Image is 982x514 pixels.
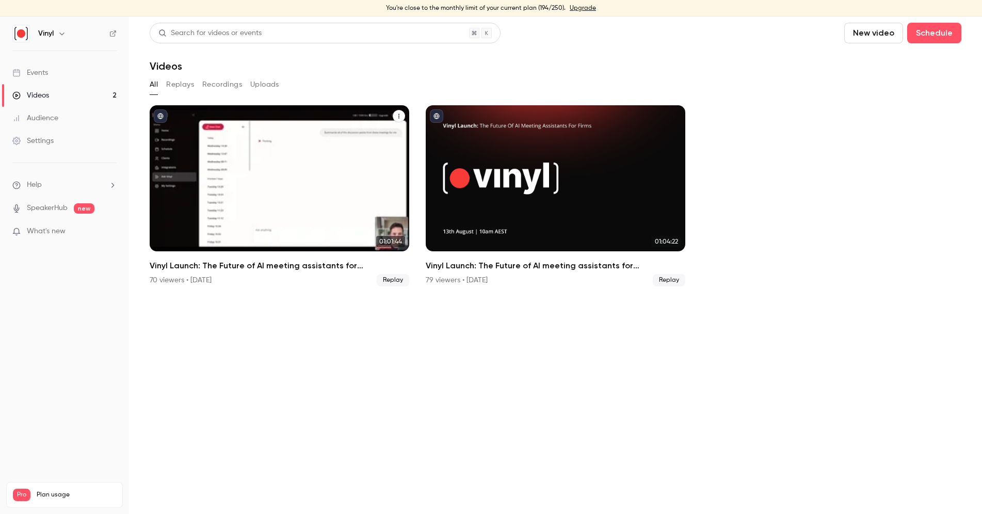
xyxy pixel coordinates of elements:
[12,68,48,78] div: Events
[27,180,42,190] span: Help
[12,180,117,190] li: help-dropdown-opener
[150,275,212,285] div: 70 viewers • [DATE]
[12,113,58,123] div: Audience
[13,489,30,501] span: Pro
[166,76,194,93] button: Replays
[907,23,961,43] button: Schedule
[12,90,49,101] div: Videos
[150,105,409,286] li: Vinyl Launch: The Future of AI meeting assistants for accountants & bookkeepers
[150,60,182,72] h1: Videos
[12,136,54,146] div: Settings
[37,491,116,499] span: Plan usage
[74,203,94,214] span: new
[430,109,443,123] button: published
[426,275,488,285] div: 79 viewers • [DATE]
[652,236,681,247] span: 01:04:22
[202,76,242,93] button: Recordings
[570,4,596,12] a: Upgrade
[377,274,409,286] span: Replay
[250,76,279,93] button: Uploads
[844,23,903,43] button: New video
[426,260,685,272] h2: Vinyl Launch: The Future of AI meeting assistants for accountants & bookkeepers
[150,260,409,272] h2: Vinyl Launch: The Future of AI meeting assistants for accountants & bookkeepers
[376,236,405,247] span: 01:01:44
[154,109,167,123] button: published
[426,105,685,286] a: 01:04:22Vinyl Launch: The Future of AI meeting assistants for accountants & bookkeepers79 viewers...
[150,105,409,286] a: 01:01:44Vinyl Launch: The Future of AI meeting assistants for accountants & bookkeepers70 viewers...
[38,28,54,39] h6: Vinyl
[653,274,685,286] span: Replay
[150,76,158,93] button: All
[104,227,117,236] iframe: Noticeable Trigger
[158,28,262,39] div: Search for videos or events
[27,203,68,214] a: SpeakerHub
[150,105,961,286] ul: Videos
[13,25,29,42] img: Vinyl
[27,226,66,237] span: What's new
[426,105,685,286] li: Vinyl Launch: The Future of AI meeting assistants for accountants & bookkeepers
[150,23,961,508] section: Videos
